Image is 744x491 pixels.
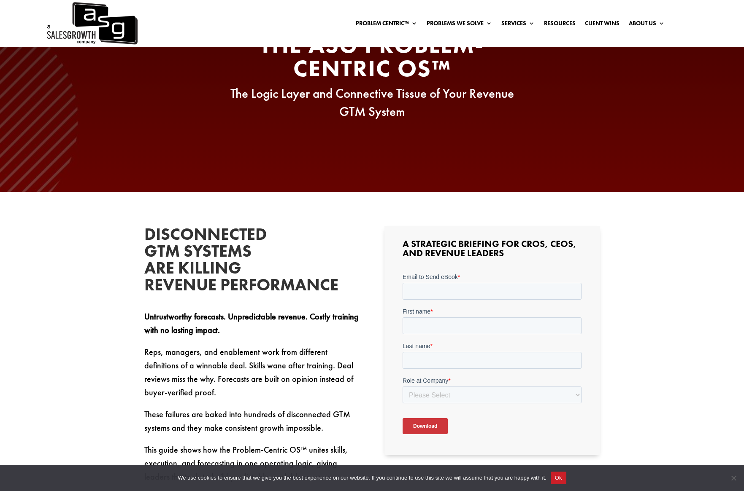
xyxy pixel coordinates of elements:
a: Services [501,20,535,30]
img: logo_orange.svg [14,13,20,20]
span: We use cookies to ensure that we give you the best experience on our website. If you continue to ... [178,474,546,482]
a: Resources [544,20,576,30]
a: Problems We Solve [427,20,492,30]
span: No [729,474,738,482]
div: Domain Overview [32,51,76,57]
img: website_grey.svg [14,22,20,29]
h2: The ASG Problem-Centric OS™ [212,33,533,84]
img: tab_keywords_by_traffic_grey.svg [84,51,91,57]
iframe: Form 0 [403,273,582,441]
div: Domain: [DOMAIN_NAME] [22,22,93,29]
h2: Disconnected GTM Systems Are Killing Revenue Performance [144,226,271,298]
div: v 4.0.25 [24,13,41,20]
button: Ok [551,472,566,484]
p: The Logic Layer and Connective Tissue of Your Revenue GTM System [212,84,533,121]
img: tab_domain_overview_orange.svg [23,51,30,57]
div: Keywords by Traffic [93,51,142,57]
p: Reps, managers, and enablement work from different definitions of a winnable deal. Skills wane af... [144,345,360,408]
a: About Us [629,20,665,30]
p: This guide shows how the Problem-Centric OS™ unites skills, execution, and forecasting in one ope... [144,443,360,483]
a: Client Wins [585,20,620,30]
a: Problem Centric™ [356,20,417,30]
h3: A Strategic Briefing for CROs, CEOs, and Revenue Leaders [403,239,582,262]
strong: Untrustworthy forecasts. Unpredictable revenue. Costly training with no lasting impact. [144,311,359,335]
p: These failures are baked into hundreds of disconnected GTM systems and they make consistent growt... [144,408,360,443]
